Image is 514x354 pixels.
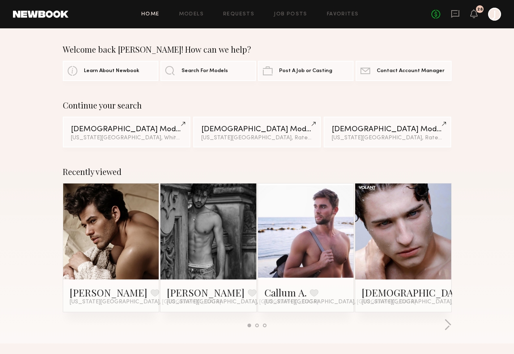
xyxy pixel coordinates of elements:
a: Favorites [327,12,359,17]
a: [PERSON_NAME] [167,286,245,299]
a: [PERSON_NAME] [70,286,147,299]
a: J [488,8,501,21]
span: Post A Job or Casting [279,68,332,74]
a: Callum A. [264,286,307,299]
span: [US_STATE][GEOGRAPHIC_DATA], [GEOGRAPHIC_DATA] [70,299,221,305]
div: [US_STATE][GEOGRAPHIC_DATA], White / Caucasian [71,135,183,141]
span: Contact Account Manager [377,68,444,74]
a: Requests [223,12,254,17]
a: Models [179,12,204,17]
div: Recently viewed [63,167,452,177]
div: 28 [477,7,483,12]
a: Post A Job or Casting [258,61,354,81]
span: [US_STATE][GEOGRAPHIC_DATA], [GEOGRAPHIC_DATA] [362,299,513,305]
div: [US_STATE][GEOGRAPHIC_DATA], Rate $95 - $365 [201,135,313,141]
div: [DEMOGRAPHIC_DATA] Models [71,126,183,133]
span: [US_STATE][GEOGRAPHIC_DATA], [GEOGRAPHIC_DATA] [264,299,416,305]
a: [DEMOGRAPHIC_DATA] Models[US_STATE][GEOGRAPHIC_DATA], White / Caucasian [63,117,191,147]
div: Continue your search [63,100,452,110]
a: Contact Account Manager [356,61,451,81]
a: Search For Models [160,61,256,81]
a: [DEMOGRAPHIC_DATA] Models[US_STATE][GEOGRAPHIC_DATA], Rate $95 - $365 [193,117,321,147]
div: [DEMOGRAPHIC_DATA] Models [332,126,444,133]
a: Home [141,12,160,17]
span: [US_STATE][GEOGRAPHIC_DATA], [GEOGRAPHIC_DATA] [167,299,318,305]
span: Search For Models [181,68,228,74]
div: [DEMOGRAPHIC_DATA] Models [201,126,313,133]
div: [US_STATE][GEOGRAPHIC_DATA], Rate up to $250 [332,135,444,141]
a: [DEMOGRAPHIC_DATA] Models[US_STATE][GEOGRAPHIC_DATA], Rate up to $250 [324,117,452,147]
span: Learn About Newbook [84,68,139,74]
a: Job Posts [274,12,307,17]
div: Welcome back [PERSON_NAME]! How can we help? [63,45,452,54]
a: Learn About Newbook [63,61,158,81]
